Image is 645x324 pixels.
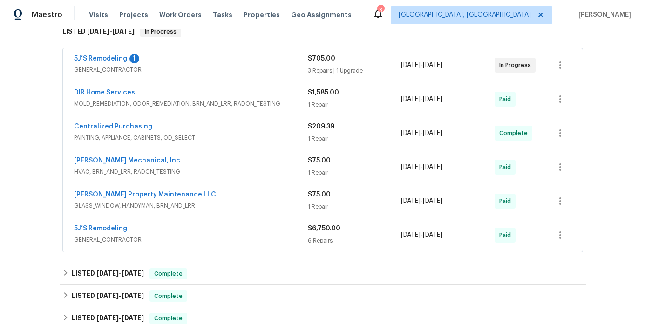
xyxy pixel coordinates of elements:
[150,269,186,278] span: Complete
[401,232,421,238] span: [DATE]
[72,268,144,279] h6: LISTED
[244,10,280,20] span: Properties
[499,94,515,104] span: Paid
[74,225,127,232] a: 5J’S Remodeling
[129,54,139,63] div: 1
[96,315,119,321] span: [DATE]
[308,157,331,164] span: $75.00
[74,65,308,74] span: GENERAL_CONTRACTOR
[74,157,180,164] a: [PERSON_NAME] Mechanical, Inc
[112,28,135,34] span: [DATE]
[60,17,586,47] div: LISTED [DATE]-[DATE]In Progress
[499,128,531,138] span: Complete
[308,236,401,245] div: 6 Repairs
[60,285,586,307] div: LISTED [DATE]-[DATE]Complete
[74,167,308,176] span: HVAC, BRN_AND_LRR, RADON_TESTING
[423,164,442,170] span: [DATE]
[72,290,144,302] h6: LISTED
[96,270,144,277] span: -
[122,292,144,299] span: [DATE]
[150,291,186,301] span: Complete
[308,202,401,211] div: 1 Repair
[499,61,535,70] span: In Progress
[60,263,586,285] div: LISTED [DATE]-[DATE]Complete
[87,28,109,34] span: [DATE]
[96,315,144,321] span: -
[401,164,421,170] span: [DATE]
[150,314,186,323] span: Complete
[74,55,127,62] a: 5J’S Remodeling
[87,28,135,34] span: -
[308,89,339,96] span: $1,585.00
[377,6,384,15] div: 3
[308,123,334,130] span: $209.39
[122,270,144,277] span: [DATE]
[401,198,421,204] span: [DATE]
[89,10,108,20] span: Visits
[74,235,308,244] span: GENERAL_CONTRACTOR
[96,292,119,299] span: [DATE]
[74,123,152,130] a: Centralized Purchasing
[401,62,421,68] span: [DATE]
[72,313,144,324] h6: LISTED
[308,168,401,177] div: 1 Repair
[308,55,335,62] span: $705.00
[423,96,442,102] span: [DATE]
[122,315,144,321] span: [DATE]
[423,232,442,238] span: [DATE]
[213,12,232,18] span: Tasks
[62,26,135,37] h6: LISTED
[74,133,308,142] span: PAINTING, APPLIANCE, CABINETS, OD_SELECT
[141,27,180,36] span: In Progress
[401,196,442,206] span: -
[499,230,515,240] span: Paid
[423,62,442,68] span: [DATE]
[401,128,442,138] span: -
[291,10,352,20] span: Geo Assignments
[423,130,442,136] span: [DATE]
[423,198,442,204] span: [DATE]
[159,10,202,20] span: Work Orders
[499,196,515,206] span: Paid
[74,89,135,96] a: DIR Home Services
[499,162,515,172] span: Paid
[308,191,331,198] span: $75.00
[401,230,442,240] span: -
[401,96,421,102] span: [DATE]
[308,134,401,143] div: 1 Repair
[401,130,421,136] span: [DATE]
[74,201,308,210] span: GLASS_WINDOW, HANDYMAN, BRN_AND_LRR
[401,162,442,172] span: -
[308,225,340,232] span: $6,750.00
[74,99,308,108] span: MOLD_REMEDIATION, ODOR_REMEDIATION, BRN_AND_LRR, RADON_TESTING
[308,66,401,75] div: 3 Repairs | 1 Upgrade
[32,10,62,20] span: Maestro
[575,10,631,20] span: [PERSON_NAME]
[96,292,144,299] span: -
[96,270,119,277] span: [DATE]
[401,61,442,70] span: -
[399,10,531,20] span: [GEOGRAPHIC_DATA], [GEOGRAPHIC_DATA]
[308,100,401,109] div: 1 Repair
[74,191,216,198] a: [PERSON_NAME] Property Maintenance LLC
[119,10,148,20] span: Projects
[401,94,442,104] span: -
